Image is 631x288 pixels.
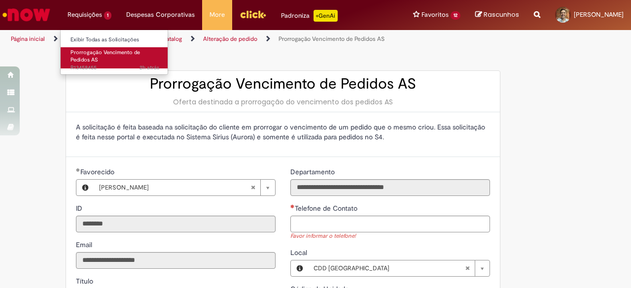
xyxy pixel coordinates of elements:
[70,64,159,72] span: R13458455
[76,252,276,269] input: Email
[290,232,490,241] div: Favor informar o telefone!
[290,167,337,177] label: Somente leitura - Departamento
[126,10,195,20] span: Despesas Corporativas
[70,49,140,64] span: Prorrogação Vencimento de Pedidos AS
[76,203,84,213] label: Somente leitura - ID
[484,10,519,19] span: Rascunhos
[290,216,490,232] input: Telefone de Contato
[421,10,449,20] span: Favoritos
[76,180,94,195] button: Favorecido, Visualizar este registro Giovany Salvador Da Costa Oliveira
[290,179,490,196] input: Departamento
[240,7,266,22] img: click_logo_yellow_360x200.png
[11,35,45,43] a: Página inicial
[76,204,84,213] span: Somente leitura - ID
[76,276,95,286] label: Somente leitura - Título
[1,5,52,25] img: ServiceNow
[7,30,413,48] ul: Trilhas de página
[290,167,337,176] span: Somente leitura - Departamento
[61,34,169,45] a: Exibir Todas as Solicitações
[451,11,460,20] span: 12
[279,35,385,43] a: Prorrogação Vencimento de Pedidos AS
[245,180,260,195] abbr: Limpar campo Favorecido
[99,180,250,195] span: [PERSON_NAME]
[574,10,624,19] span: [PERSON_NAME]
[76,240,94,249] span: Somente leitura - Email
[475,10,519,20] a: Rascunhos
[60,30,168,75] ul: Requisições
[76,97,490,107] div: Oferta destinada a prorrogação do vencimento dos pedidos AS
[281,10,338,22] div: Padroniza
[140,64,159,71] span: 2h atrás
[76,122,490,142] p: A solicitação é feita baseada na solicitação do cliente em prorrogar o vencimento de um pedido qu...
[76,76,490,92] h2: Prorrogação Vencimento de Pedidos AS
[314,10,338,22] p: +GenAi
[291,260,309,276] button: Local, Visualizar este registro CDD Curitiba
[76,216,276,232] input: ID
[290,204,295,208] span: Necessários
[104,11,111,20] span: 1
[210,10,225,20] span: More
[295,204,359,213] span: Telefone de Contato
[76,240,94,250] label: Somente leitura - Email
[94,180,275,195] a: [PERSON_NAME]Limpar campo Favorecido
[76,277,95,286] span: Somente leitura - Título
[61,47,169,68] a: Aberto R13458455 : Prorrogação Vencimento de Pedidos AS
[80,167,116,176] span: Necessários - Favorecido
[290,248,309,257] span: Local
[309,260,490,276] a: CDD [GEOGRAPHIC_DATA]Limpar campo Local
[314,260,465,276] span: CDD [GEOGRAPHIC_DATA]
[140,64,159,71] time: 28/08/2025 14:57:54
[203,35,257,43] a: Alteração de pedido
[76,168,80,172] span: Obrigatório Preenchido
[460,260,475,276] abbr: Limpar campo Local
[68,10,102,20] span: Requisições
